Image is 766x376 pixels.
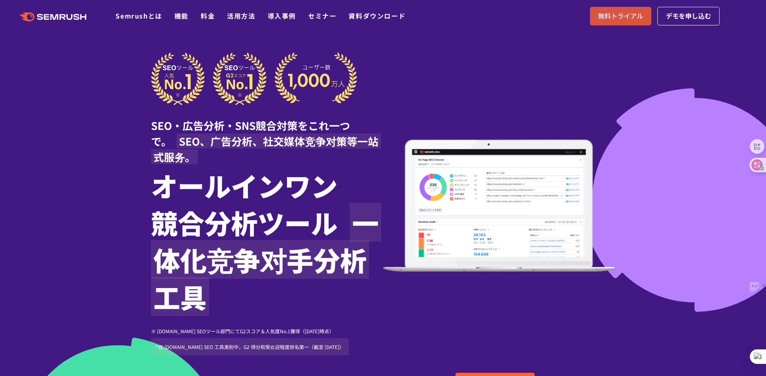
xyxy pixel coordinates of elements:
[666,11,711,21] span: デモを申し込む
[151,134,381,164] font: SEO、广告分析、社交媒体竞争对策等一站式服务。
[151,105,383,165] div: SEO・広告分析・SNS競合対策をこれ一つで。
[308,11,336,21] a: セミナー
[598,11,643,21] span: 無料トライアル
[227,11,255,21] a: 活用方法
[201,11,215,21] a: 料金
[657,7,720,25] a: デモを申し込む
[115,11,162,21] a: Semrushとは
[151,167,383,315] h1: オールインワン 競合分析ツール
[268,11,296,21] a: 導入事例
[151,203,381,316] font: 一体化竞争对手分析工具
[174,11,189,21] a: 機能
[151,327,383,359] div: ※ [DOMAIN_NAME] SEOツール部門にてG2スコア＆人気度No.1獲得（[DATE]時点）
[590,7,651,25] a: 無料トライアル
[156,343,344,350] font: *在 [DOMAIN_NAME] SEO 工具类别中，G2 得分和受欢迎程度排名第一（截至 [DATE]）
[348,11,405,21] a: 資料ダウンロード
